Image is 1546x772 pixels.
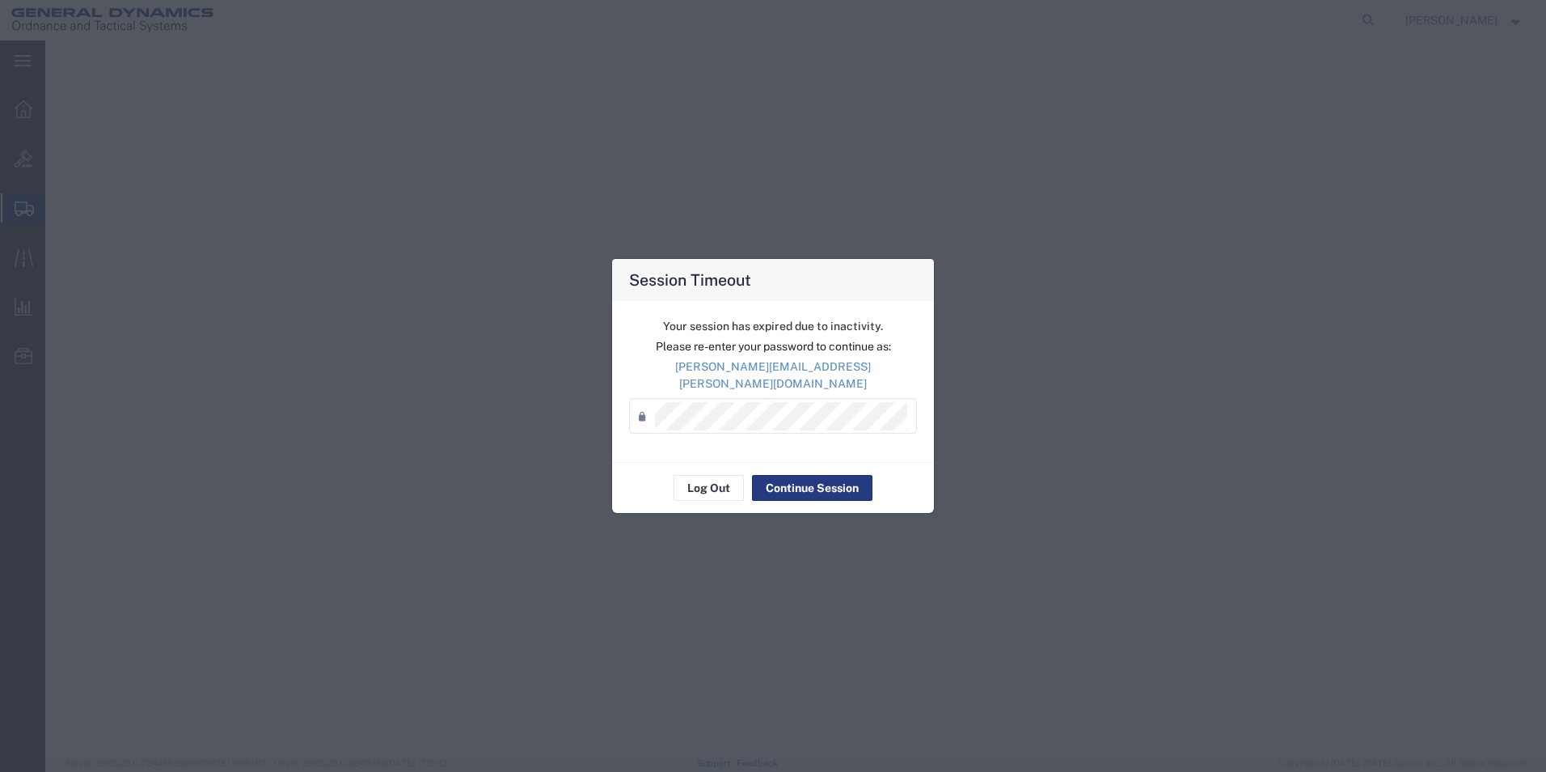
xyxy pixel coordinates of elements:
[629,318,917,335] p: Your session has expired due to inactivity.
[752,475,872,501] button: Continue Session
[629,268,751,291] h4: Session Timeout
[629,338,917,355] p: Please re-enter your password to continue as:
[674,475,744,501] button: Log Out
[629,358,917,392] p: [PERSON_NAME][EMAIL_ADDRESS][PERSON_NAME][DOMAIN_NAME]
